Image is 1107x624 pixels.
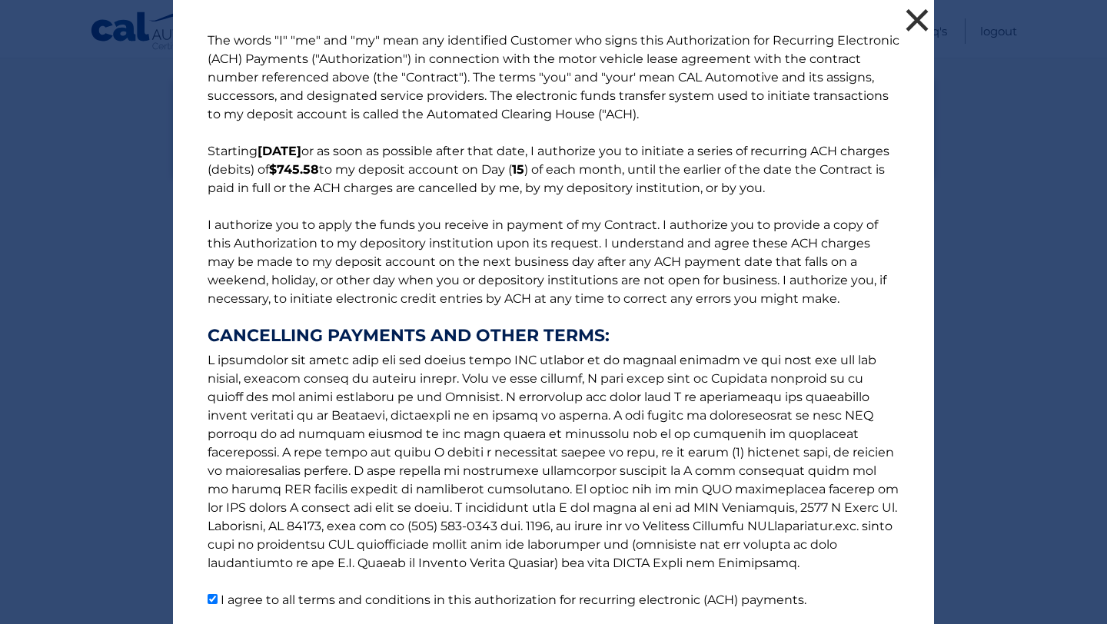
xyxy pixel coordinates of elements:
[269,162,319,177] b: $745.58
[221,592,806,607] label: I agree to all terms and conditions in this authorization for recurring electronic (ACH) payments.
[208,327,899,345] strong: CANCELLING PAYMENTS AND OTHER TERMS:
[512,162,524,177] b: 15
[902,5,932,35] button: ×
[192,32,915,609] p: The words "I" "me" and "my" mean any identified Customer who signs this Authorization for Recurri...
[258,144,301,158] b: [DATE]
